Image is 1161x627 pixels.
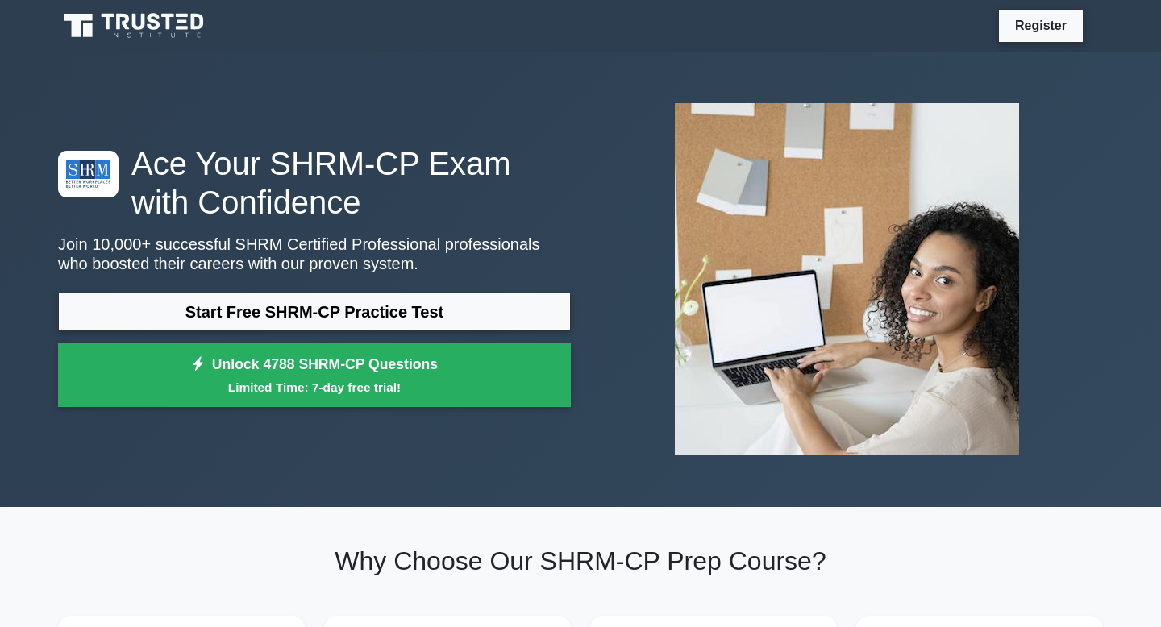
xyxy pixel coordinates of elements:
[78,378,551,397] small: Limited Time: 7-day free trial!
[1005,15,1076,35] a: Register
[58,235,571,273] p: Join 10,000+ successful SHRM Certified Professional professionals who boosted their careers with ...
[58,546,1103,576] h2: Why Choose Our SHRM-CP Prep Course?
[58,144,571,222] h1: Ace Your SHRM-CP Exam with Confidence
[58,343,571,408] a: Unlock 4788 SHRM-CP QuestionsLimited Time: 7-day free trial!
[58,293,571,331] a: Start Free SHRM-CP Practice Test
